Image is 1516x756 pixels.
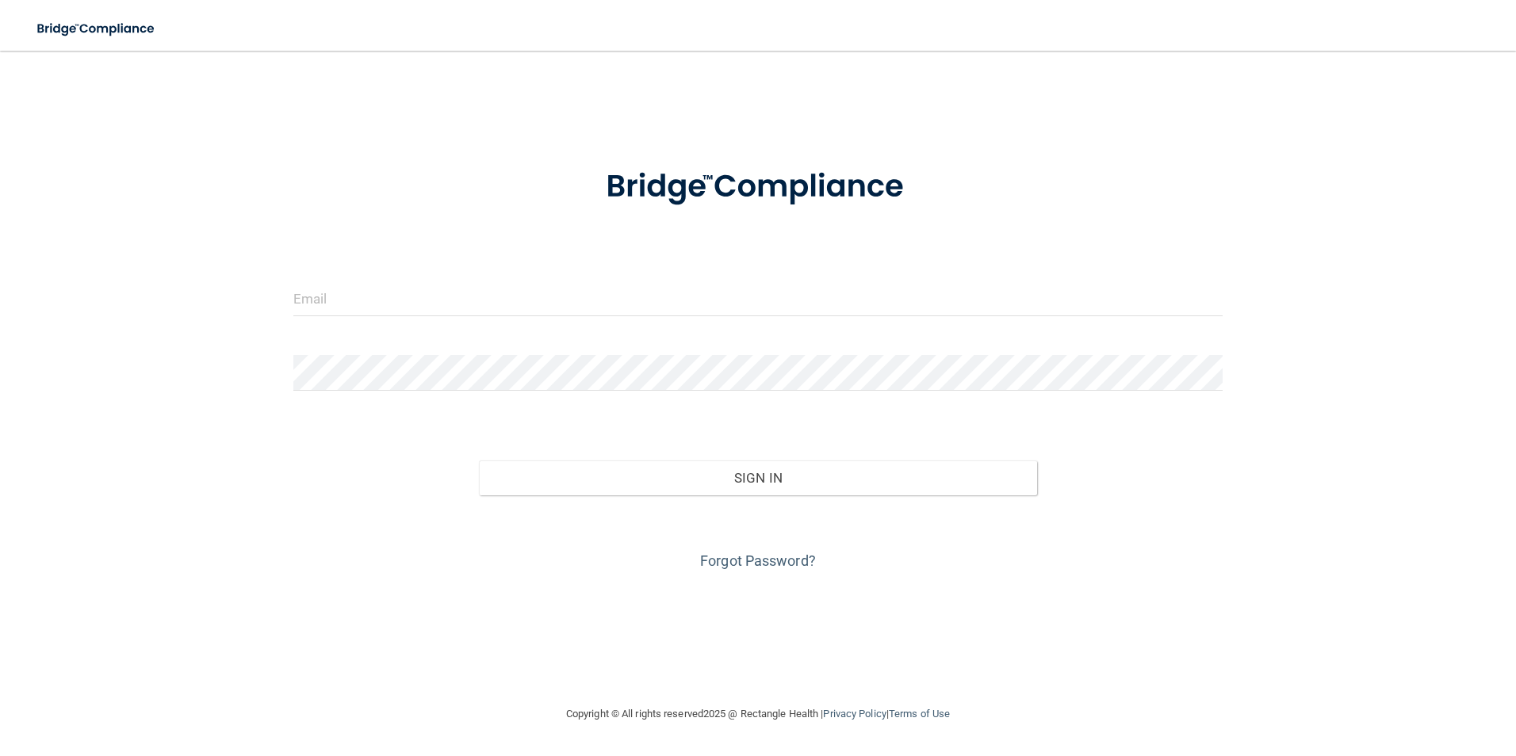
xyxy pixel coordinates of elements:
[24,13,170,45] img: bridge_compliance_login_screen.278c3ca4.svg
[889,708,950,720] a: Terms of Use
[479,460,1037,495] button: Sign In
[700,552,816,569] a: Forgot Password?
[293,281,1223,316] input: Email
[573,146,943,228] img: bridge_compliance_login_screen.278c3ca4.svg
[469,689,1047,739] div: Copyright © All rights reserved 2025 @ Rectangle Health | |
[823,708,886,720] a: Privacy Policy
